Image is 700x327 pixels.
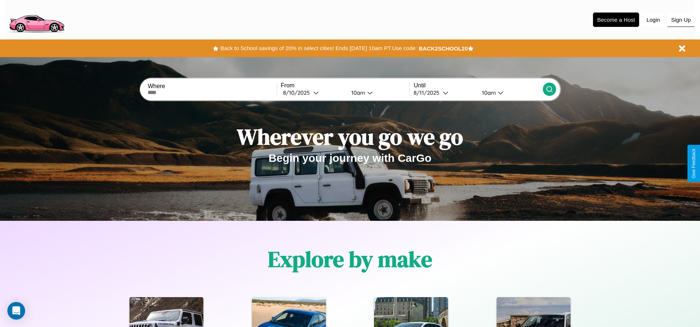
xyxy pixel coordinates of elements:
img: logo [6,4,68,34]
button: Login [643,13,664,27]
div: 8 / 10 / 2025 [283,89,313,96]
label: Where [148,83,276,90]
h1: Explore by make [268,244,432,274]
div: 10am [478,89,498,96]
div: Give Feedback [691,149,696,178]
button: Become a Host [593,13,639,27]
div: 8 / 11 / 2025 [414,89,443,96]
b: BACK2SCHOOL20 [419,45,468,52]
button: 10am [345,89,410,97]
button: 8/10/2025 [281,89,345,97]
button: 10am [476,89,543,97]
div: Open Intercom Messenger [7,302,25,320]
label: Until [414,82,542,89]
button: Sign Up [668,13,694,27]
div: 10am [348,89,367,96]
button: Back to School savings of 20% in select cities! Ends [DATE] 10am PT.Use code: [218,43,418,53]
label: From [281,82,410,89]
